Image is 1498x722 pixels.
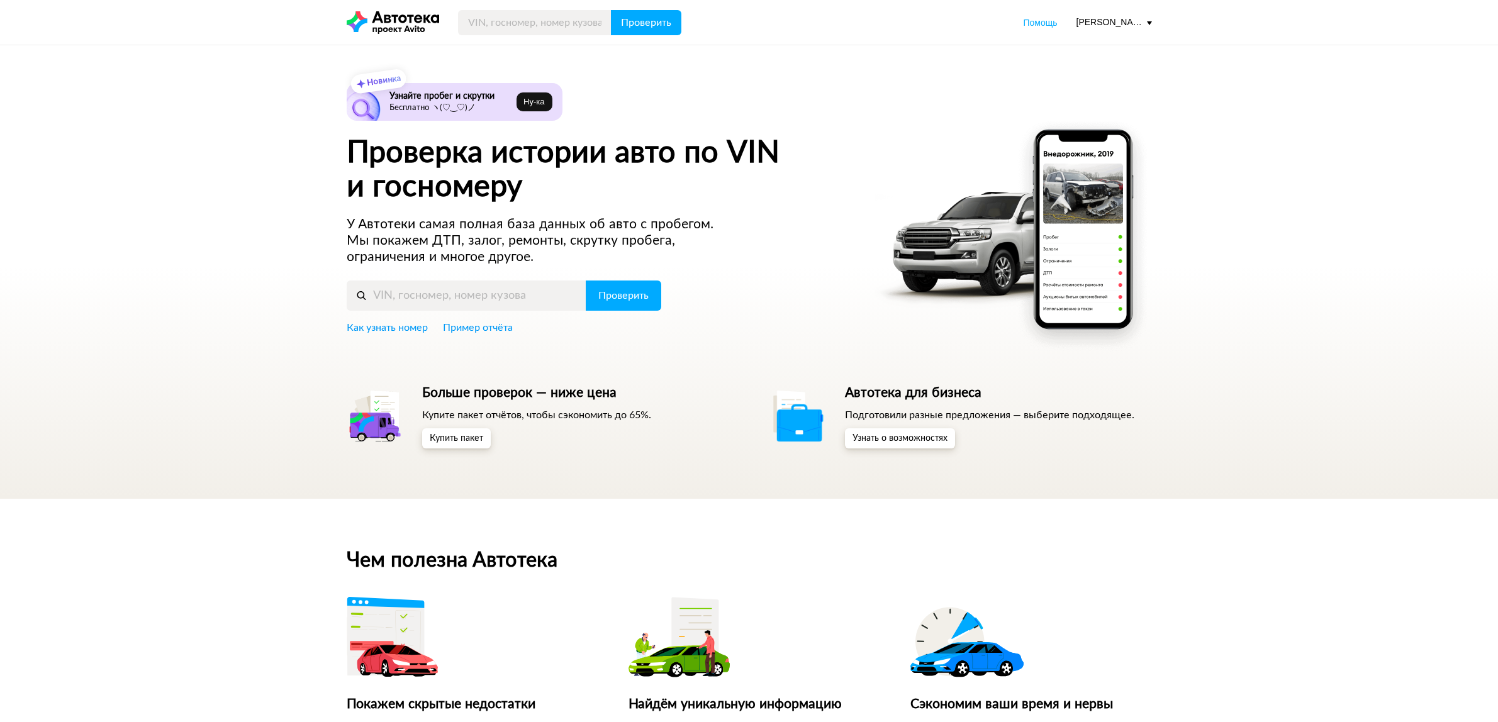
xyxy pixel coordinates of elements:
a: Как узнать номер [347,321,428,335]
h6: Узнайте пробег и скрутки [389,91,512,102]
h4: Покажем скрытые недостатки [347,696,588,713]
h4: Сэкономим ваши время и нервы [910,696,1151,713]
span: Ну‑ка [523,97,544,107]
strong: Новинка [366,74,401,87]
button: Проверить [611,10,681,35]
h1: Проверка истории авто по VIN и госномеру [347,136,858,204]
span: Купить пакет [430,434,483,443]
p: Бесплатно ヽ(♡‿♡)ノ [389,103,512,113]
a: Пример отчёта [443,321,513,335]
h5: Автотека для бизнеса [845,385,1134,401]
span: Проверить [598,291,649,301]
button: Купить пакет [422,428,491,448]
h5: Больше проверок — ниже цена [422,385,651,401]
p: Купите пакет отчётов, чтобы сэкономить до 65%. [422,408,651,422]
button: Проверить [586,280,661,311]
span: Узнать о возможностях [852,434,947,443]
h2: Чем полезна Автотека [347,549,1152,572]
h4: Найдём уникальную информацию [629,696,869,713]
input: VIN, госномер, номер кузова [347,280,586,311]
button: Узнать о возможностях [845,428,955,448]
span: Помощь [1023,18,1057,28]
div: [PERSON_NAME][EMAIL_ADDRESS][DOMAIN_NAME] [1076,16,1152,28]
p: Подготовили разные предложения — выберите подходящее. [845,408,1134,422]
a: Помощь [1023,16,1057,29]
input: VIN, госномер, номер кузова [458,10,612,35]
p: У Автотеки самая полная база данных об авто с пробегом. Мы покажем ДТП, залог, ремонты, скрутку п... [347,216,738,265]
span: Проверить [621,18,671,28]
